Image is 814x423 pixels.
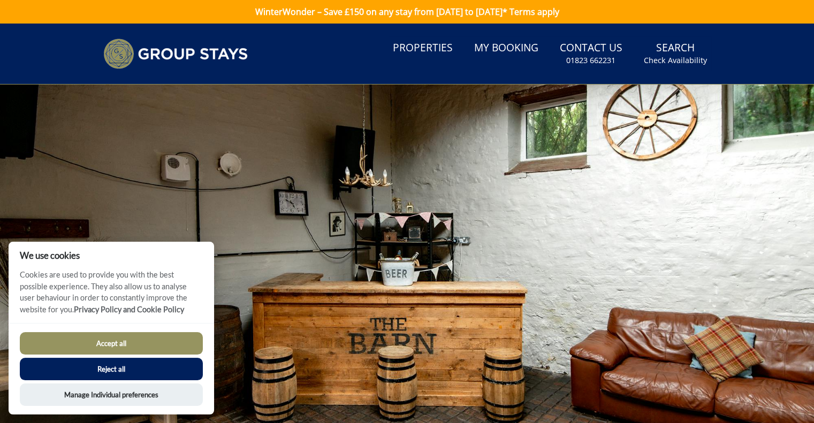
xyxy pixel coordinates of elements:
[566,55,615,66] small: 01823 662231
[20,383,203,406] button: Manage Individual preferences
[556,36,627,71] a: Contact Us01823 662231
[640,36,711,71] a: SearchCheck Availability
[389,36,457,60] a: Properties
[103,39,248,69] img: Group Stays
[20,332,203,355] button: Accept all
[470,36,543,60] a: My Booking
[20,358,203,380] button: Reject all
[74,305,184,314] a: Privacy Policy and Cookie Policy
[644,55,707,66] small: Check Availability
[9,269,214,323] p: Cookies are used to provide you with the best possible experience. They also allow us to analyse ...
[9,250,214,260] h2: We use cookies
